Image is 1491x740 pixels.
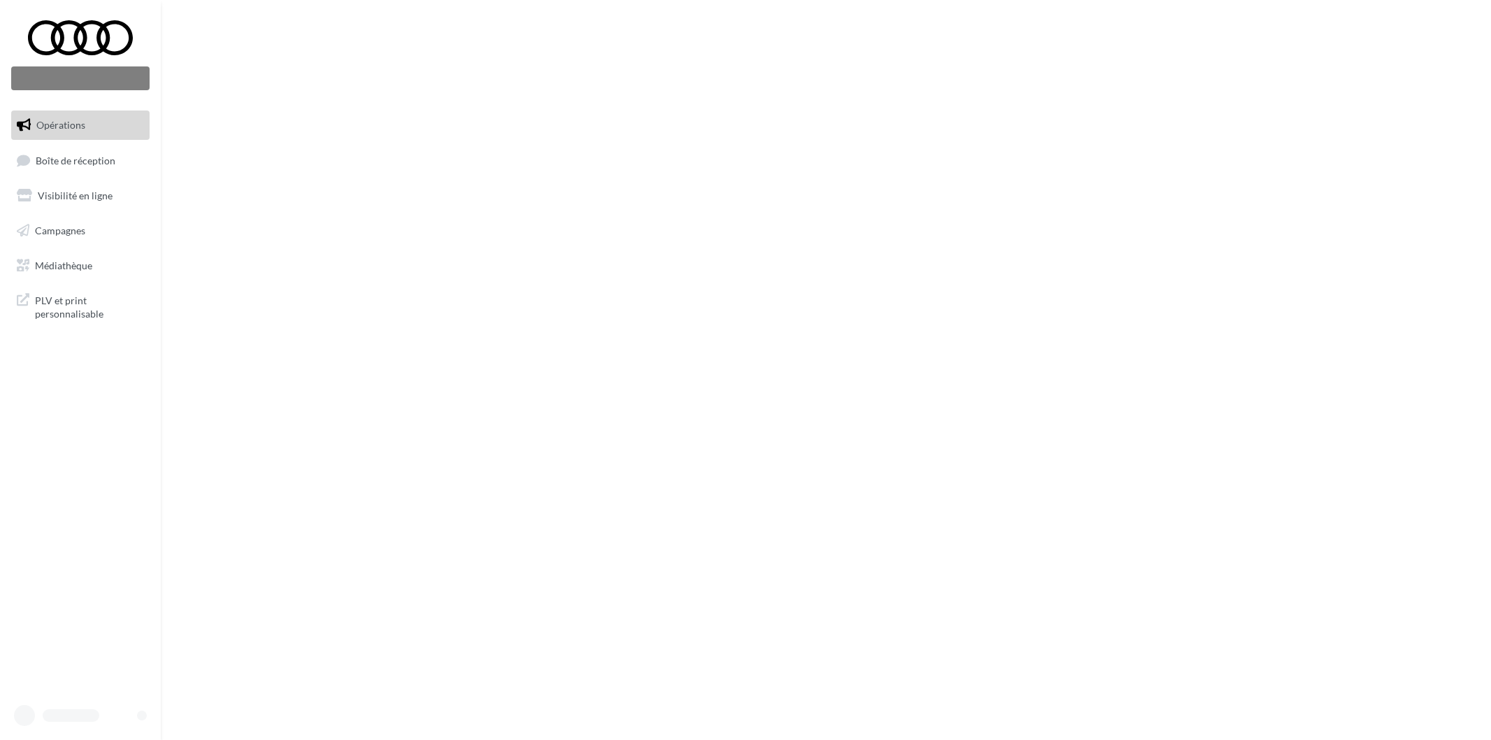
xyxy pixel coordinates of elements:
span: Opérations [36,119,85,131]
a: PLV et print personnalisable [8,285,152,327]
span: PLV et print personnalisable [35,291,144,321]
a: Boîte de réception [8,145,152,176]
a: Campagnes [8,216,152,246]
span: Médiathèque [35,259,92,271]
span: Visibilité en ligne [38,190,113,201]
div: Nouvelle campagne [11,66,150,90]
span: Campagnes [35,225,85,236]
a: Visibilité en ligne [8,181,152,211]
a: Médiathèque [8,251,152,280]
span: Boîte de réception [36,154,115,166]
a: Opérations [8,111,152,140]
